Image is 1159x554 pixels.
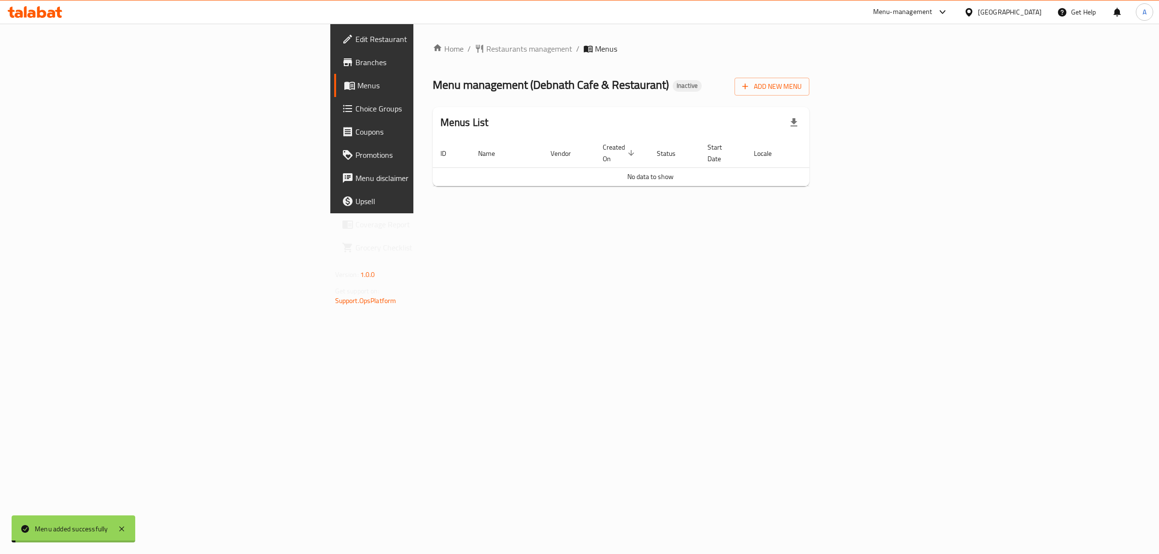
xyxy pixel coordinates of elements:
[335,294,396,307] a: Support.OpsPlatform
[873,6,933,18] div: Menu-management
[486,43,572,55] span: Restaurants management
[355,172,516,184] span: Menu disclaimer
[673,80,702,92] div: Inactive
[35,524,108,534] div: Menu added successfully
[796,138,868,168] th: Actions
[334,51,524,74] a: Branches
[334,143,524,166] a: Promotions
[595,43,617,55] span: Menus
[334,120,524,143] a: Coupons
[360,268,375,281] span: 1.0.0
[335,268,359,281] span: Version:
[334,28,524,51] a: Edit Restaurant
[735,78,809,96] button: Add New Menu
[355,219,516,230] span: Coverage Report
[440,115,489,130] h2: Menus List
[782,111,806,134] div: Export file
[335,285,380,297] span: Get support on:
[978,7,1042,17] div: [GEOGRAPHIC_DATA]
[657,148,688,159] span: Status
[603,141,637,165] span: Created On
[355,56,516,68] span: Branches
[355,195,516,207] span: Upsell
[334,166,524,190] a: Menu disclaimer
[478,148,508,159] span: Name
[707,141,735,165] span: Start Date
[334,97,524,120] a: Choice Groups
[433,74,669,96] span: Menu management ( Debnath Cafe & Restaurant )
[754,148,784,159] span: Locale
[334,190,524,213] a: Upsell
[433,138,868,186] table: enhanced table
[440,148,459,159] span: ID
[1143,7,1146,17] span: A
[673,82,702,90] span: Inactive
[334,213,524,236] a: Coverage Report
[357,80,516,91] span: Menus
[355,149,516,161] span: Promotions
[433,43,810,55] nav: breadcrumb
[551,148,583,159] span: Vendor
[334,74,524,97] a: Menus
[627,170,674,183] span: No data to show
[742,81,802,93] span: Add New Menu
[355,33,516,45] span: Edit Restaurant
[334,236,524,259] a: Grocery Checklist
[355,126,516,138] span: Coupons
[355,242,516,253] span: Grocery Checklist
[576,43,579,55] li: /
[355,103,516,114] span: Choice Groups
